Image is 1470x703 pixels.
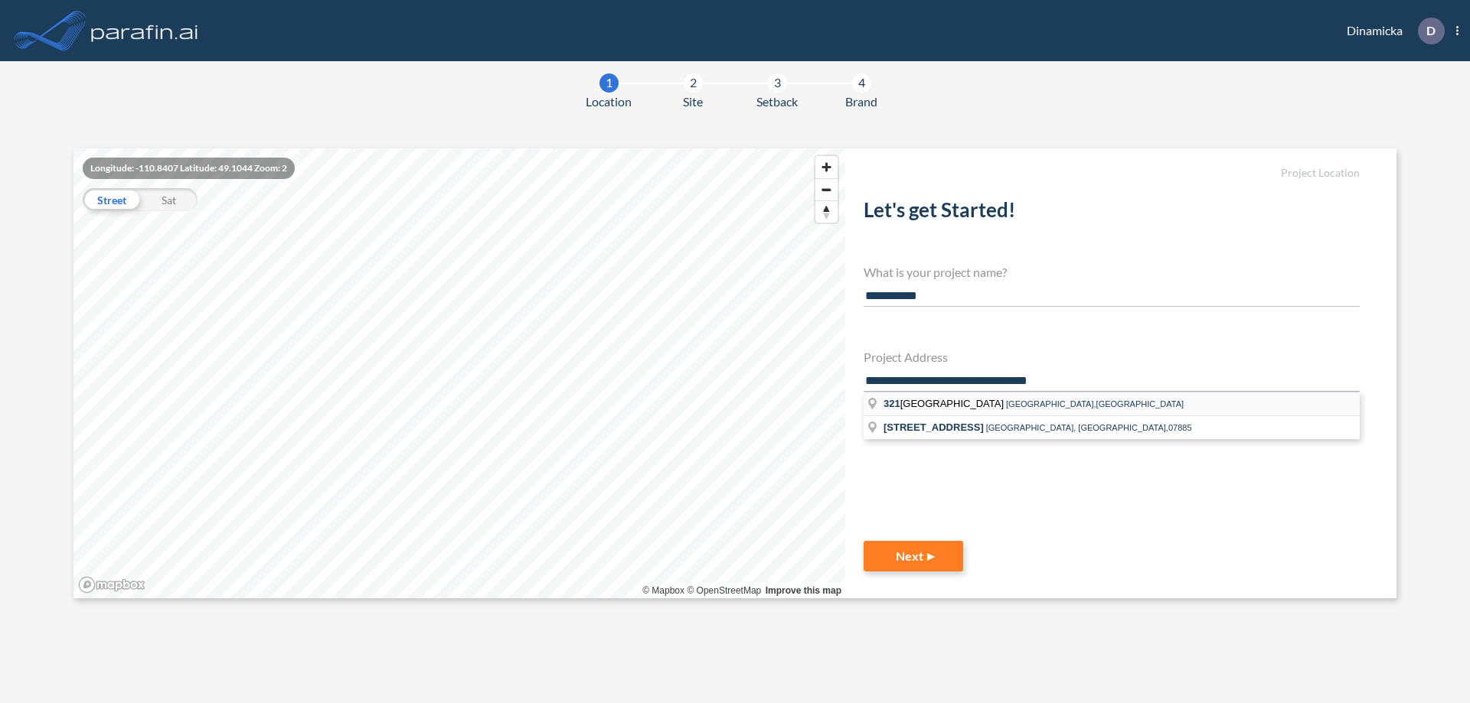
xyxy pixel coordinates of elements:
div: Sat [140,188,198,211]
a: OpenStreetMap [687,585,761,596]
div: 4 [852,73,871,93]
span: [GEOGRAPHIC_DATA] [884,398,1006,409]
span: [STREET_ADDRESS] [884,421,984,433]
h5: Project Location [864,167,1360,180]
button: Next [864,541,963,571]
span: [GEOGRAPHIC_DATA], [GEOGRAPHIC_DATA],07885 [986,423,1192,432]
span: [GEOGRAPHIC_DATA],[GEOGRAPHIC_DATA] [1006,399,1184,408]
button: Zoom in [815,156,838,178]
div: 1 [599,73,619,93]
div: Street [83,188,140,211]
h4: What is your project name? [864,265,1360,279]
a: Mapbox [642,585,684,596]
a: Mapbox homepage [78,576,145,594]
p: D [1426,24,1436,37]
div: Dinamicka [1324,18,1459,44]
div: 3 [768,73,787,93]
span: Setback [756,93,798,111]
span: 321 [884,398,900,409]
canvas: Map [73,148,845,598]
span: Site [683,93,703,111]
a: Improve this map [766,585,841,596]
span: Brand [845,93,877,111]
div: Longitude: -110.8407 Latitude: 49.1044 Zoom: 2 [83,158,295,179]
span: Zoom out [815,179,838,200]
button: Reset bearing to north [815,200,838,223]
h2: Let's get Started! [864,198,1360,228]
button: Zoom out [815,178,838,200]
img: logo [88,15,201,46]
div: 2 [684,73,703,93]
span: Location [586,93,632,111]
h4: Project Address [864,350,1360,364]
